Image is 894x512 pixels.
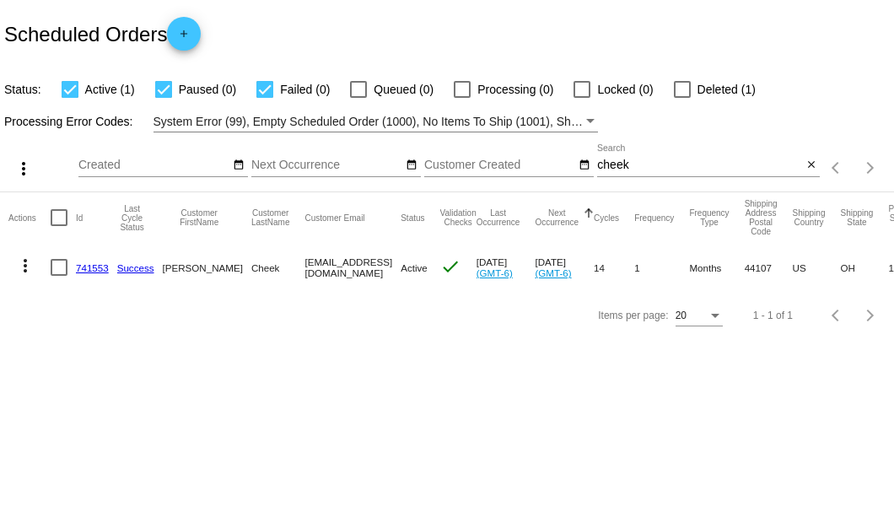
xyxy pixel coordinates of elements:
span: Paused (0) [179,79,236,100]
a: Success [117,262,154,273]
button: Change sorting for FrequencyType [689,208,729,227]
a: 741553 [76,262,109,273]
button: Previous page [820,299,854,332]
span: Processing Error Codes: [4,115,133,128]
div: Items per page: [598,310,668,321]
input: Created [78,159,230,172]
button: Change sorting for ShippingPostcode [745,199,778,236]
a: (GMT-6) [535,267,571,278]
mat-icon: more_vert [15,256,35,276]
mat-cell: US [793,243,841,292]
span: Deleted (1) [697,79,756,100]
button: Clear [802,157,820,175]
mat-cell: 14 [594,243,634,292]
span: Queued (0) [374,79,434,100]
input: Search [597,159,802,172]
input: Customer Created [424,159,576,172]
mat-header-cell: Actions [8,192,51,243]
mat-cell: OH [840,243,888,292]
a: (GMT-6) [477,267,513,278]
button: Change sorting for CustomerFirstName [163,208,236,227]
button: Change sorting for Cycles [594,213,619,223]
mat-cell: [DATE] [477,243,536,292]
mat-cell: Months [689,243,744,292]
span: Locked (0) [597,79,653,100]
button: Change sorting for Id [76,213,83,223]
button: Change sorting for Frequency [634,213,674,223]
mat-icon: date_range [406,159,417,172]
span: Active [401,262,428,273]
mat-select: Filter by Processing Error Codes [153,111,599,132]
span: Status: [4,83,41,96]
button: Change sorting for CustomerLastName [251,208,290,227]
mat-icon: check [440,256,460,277]
button: Change sorting for CustomerEmail [304,213,364,223]
button: Change sorting for Status [401,213,424,223]
button: Change sorting for ShippingCountry [793,208,826,227]
mat-icon: more_vert [13,159,34,179]
mat-cell: Cheek [251,243,305,292]
button: Change sorting for LastOccurrenceUtc [477,208,520,227]
h2: Scheduled Orders [4,17,201,51]
button: Next page [854,151,887,185]
button: Change sorting for ShippingState [840,208,873,227]
mat-cell: [PERSON_NAME] [163,243,251,292]
span: 20 [676,310,687,321]
span: Active (1) [85,79,135,100]
mat-select: Items per page: [676,310,723,322]
mat-header-cell: Validation Checks [440,192,477,243]
button: Next page [854,299,887,332]
mat-cell: [EMAIL_ADDRESS][DOMAIN_NAME] [304,243,401,292]
button: Previous page [820,151,854,185]
mat-cell: 1 [634,243,689,292]
mat-cell: [DATE] [535,243,594,292]
input: Next Occurrence [251,159,403,172]
button: Change sorting for LastProcessingCycleId [117,204,148,232]
div: 1 - 1 of 1 [753,310,793,321]
mat-cell: 44107 [745,243,793,292]
span: Failed (0) [280,79,330,100]
mat-icon: date_range [579,159,590,172]
mat-icon: add [174,28,194,48]
mat-icon: date_range [233,159,245,172]
span: Processing (0) [477,79,553,100]
button: Change sorting for NextOccurrenceUtc [535,208,579,227]
mat-icon: close [805,159,817,172]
